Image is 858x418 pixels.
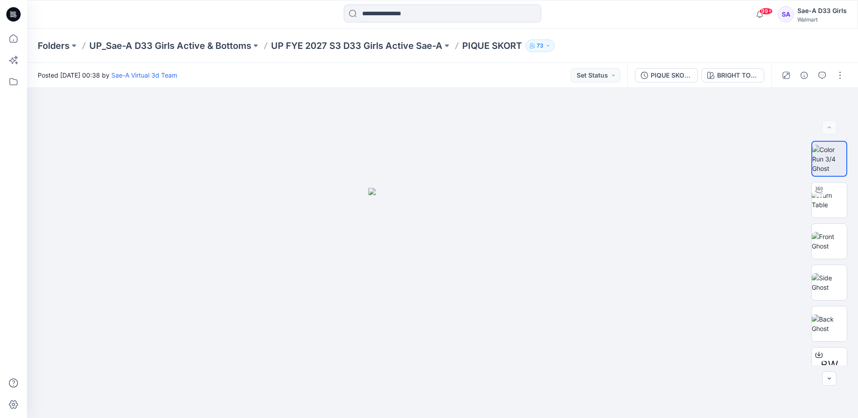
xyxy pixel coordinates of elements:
button: PIQUE SKORT_Full Colorways [635,68,698,83]
span: Posted [DATE] 00:38 by [38,70,177,80]
div: Sae-A D33 Girls [797,5,847,16]
img: Back Ghost [812,314,847,333]
p: PIQUE SKORT [462,39,522,52]
div: SA [778,6,794,22]
img: Side Ghost [812,273,847,292]
div: BRIGHT TOMATO RED [717,70,758,80]
a: Folders [38,39,70,52]
button: Details [797,68,811,83]
div: PIQUE SKORT_Full Colorways [651,70,692,80]
button: BRIGHT TOMATO RED [701,68,764,83]
img: Color Run 3/4 Ghost [812,145,846,173]
img: eyJhbGciOiJIUzI1NiIsImtpZCI6IjAiLCJzbHQiOiJzZXMiLCJ0eXAiOiJKV1QifQ.eyJkYXRhIjp7InR5cGUiOiJzdG9yYW... [368,188,517,418]
a: UP_Sae-A D33 Girls Active & Bottoms [89,39,251,52]
span: BW [821,357,838,373]
p: 73 [537,41,543,51]
span: 99+ [759,8,773,15]
button: 73 [525,39,555,52]
a: Sae-A Virtual 3d Team [111,71,177,79]
div: Walmart [797,16,847,23]
img: Turn Table [812,191,847,209]
a: UP FYE 2027 S3 D33 Girls Active Sae-A [271,39,442,52]
img: Front Ghost [812,232,847,251]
